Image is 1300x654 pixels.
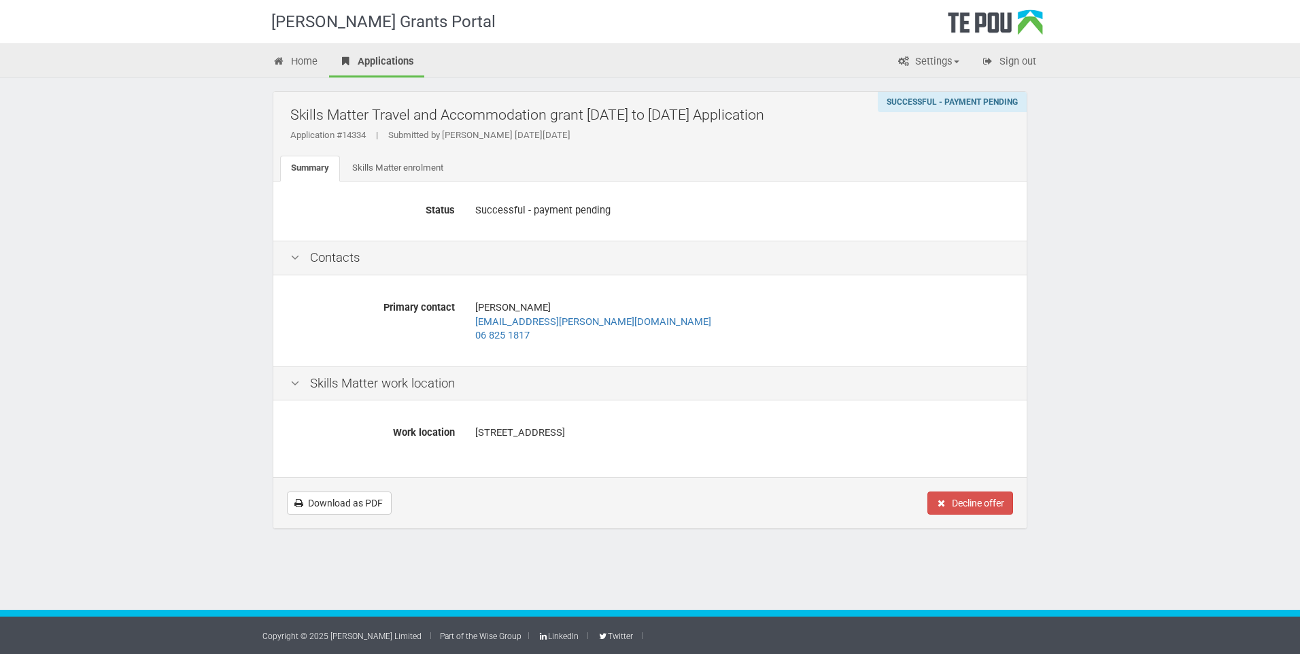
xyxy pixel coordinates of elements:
div: Successful - payment pending [878,92,1027,112]
label: Status [280,199,465,218]
label: Primary contact [280,296,465,315]
div: Successful - payment pending [475,199,1010,222]
div: Application #14334 Submitted by [PERSON_NAME] [DATE][DATE] [290,129,1016,141]
div: Te Pou Logo [948,10,1043,44]
a: Home [262,48,328,78]
a: Settings [887,48,970,78]
a: Skills Matter enrolment [341,156,454,182]
address: [STREET_ADDRESS] [475,426,1010,440]
a: Twitter [597,632,632,641]
a: 06 825 1817 [475,329,530,341]
span: | [366,130,388,140]
button: Decline offer [927,492,1013,515]
a: Part of the Wise Group [440,632,521,641]
div: Skills Matter work location [273,366,1027,401]
div: Contacts [273,241,1027,275]
a: Sign out [971,48,1046,78]
a: Download as PDF [287,492,392,515]
a: [EMAIL_ADDRESS][PERSON_NAME][DOMAIN_NAME] [475,315,711,328]
label: Work location [280,421,465,440]
a: Applications [329,48,424,78]
a: Summary [280,156,340,182]
div: [PERSON_NAME] [475,296,1010,347]
h2: Skills Matter Travel and Accommodation grant [DATE] to [DATE] Application [290,99,1016,131]
a: Copyright © 2025 [PERSON_NAME] Limited [262,632,422,641]
a: LinkedIn [538,632,579,641]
